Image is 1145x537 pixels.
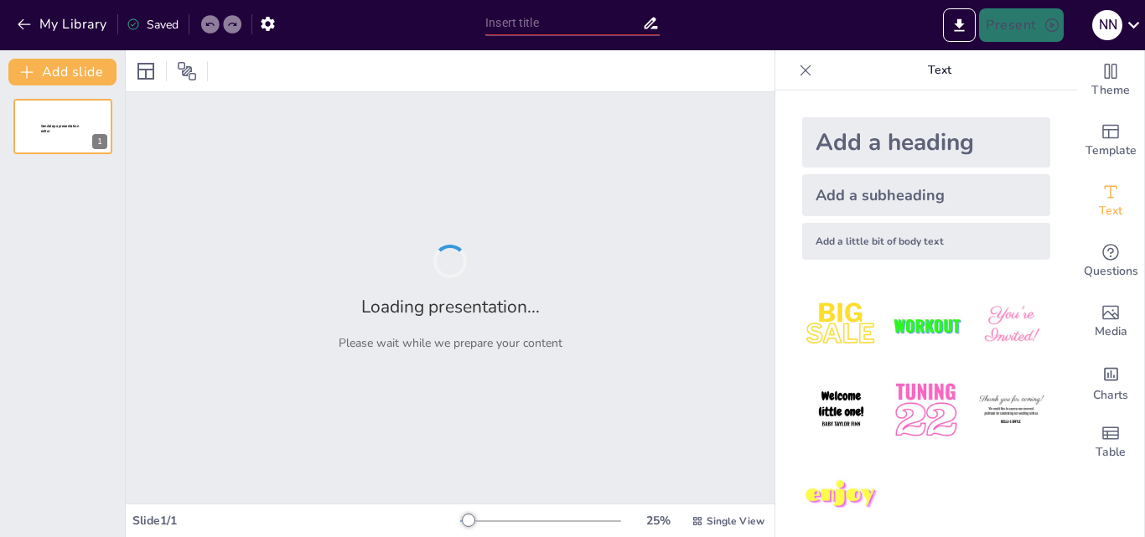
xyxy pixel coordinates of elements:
span: Single View [707,514,764,528]
img: 1.jpeg [802,287,880,364]
div: Slide 1 / 1 [132,513,460,529]
div: Add a subheading [802,174,1050,216]
span: Questions [1084,262,1138,281]
div: Add text boxes [1077,171,1144,231]
span: Theme [1091,81,1130,100]
img: 4.jpeg [802,371,880,449]
div: Add a little bit of body text [802,223,1050,260]
div: 1 [13,99,112,154]
span: Template [1085,142,1137,160]
span: Media [1095,323,1127,341]
img: 3.jpeg [972,287,1050,364]
button: N N [1092,8,1122,42]
span: Position [177,61,197,81]
button: Present [979,8,1063,42]
button: Add slide [8,59,117,85]
span: Text [1099,202,1122,220]
div: Saved [127,17,179,33]
div: N N [1092,10,1122,40]
p: Text [819,50,1060,90]
img: 2.jpeg [887,287,965,364]
img: 5.jpeg [887,371,965,449]
h2: Loading presentation... [361,295,540,318]
div: Add charts and graphs [1077,352,1144,412]
img: 7.jpeg [802,457,880,534]
div: Layout [132,58,159,85]
span: Charts [1093,386,1128,405]
div: 25 % [638,513,678,529]
span: Table [1096,443,1126,462]
button: Export to PowerPoint [943,8,976,42]
input: Insert title [485,11,642,35]
div: Add images, graphics, shapes or video [1077,292,1144,352]
p: Please wait while we prepare your content [339,335,562,351]
div: Add a heading [802,117,1050,168]
div: Change the overall theme [1077,50,1144,111]
span: Sendsteps presentation editor [41,124,79,133]
div: Get real-time input from your audience [1077,231,1144,292]
img: 6.jpeg [972,371,1050,449]
div: Add ready made slides [1077,111,1144,171]
div: Add a table [1077,412,1144,472]
div: 1 [92,134,107,149]
button: My Library [13,11,114,38]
